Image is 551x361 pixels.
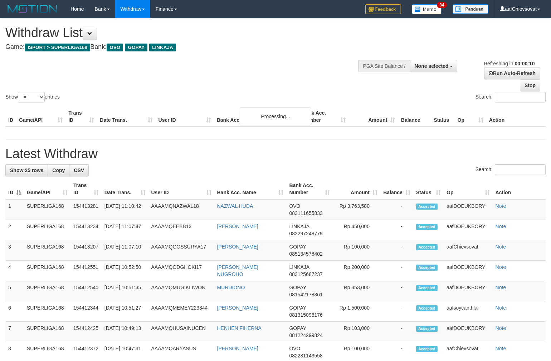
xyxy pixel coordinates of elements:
[25,44,90,51] span: ISPORT > SUPERLIGA168
[48,164,69,176] a: Copy
[217,346,258,351] a: [PERSON_NAME]
[416,326,438,332] span: Accepted
[102,220,148,240] td: [DATE] 11:07:47
[437,2,447,8] span: 34
[5,322,24,342] td: 7
[148,301,214,322] td: AAAAMQMEMEY223344
[289,264,309,270] span: LINKAJA
[299,106,348,127] th: Bank Acc. Number
[214,106,299,127] th: Bank Acc. Name
[5,301,24,322] td: 6
[416,224,438,230] span: Accepted
[416,285,438,291] span: Accepted
[5,92,60,102] label: Show entries
[495,92,546,102] input: Search:
[455,106,486,127] th: Op
[10,167,43,173] span: Show 25 rows
[289,271,322,277] span: Copy 083125687237 to clipboard
[444,301,493,322] td: aafsoycanthlai
[289,203,300,209] span: OVO
[70,261,102,281] td: 154412551
[289,312,322,318] span: Copy 081315096176 to clipboard
[5,106,16,127] th: ID
[333,301,380,322] td: Rp 1,500,000
[415,63,449,69] span: None selected
[5,4,60,14] img: MOTION_logo.png
[333,220,380,240] td: Rp 450,000
[380,179,413,199] th: Balance: activate to sort column ascending
[217,305,258,311] a: [PERSON_NAME]
[24,322,70,342] td: SUPERLIGA168
[444,261,493,281] td: aafDOEUKBORY
[217,285,245,290] a: MURDIONO
[102,281,148,301] td: [DATE] 10:51:35
[5,44,360,51] h4: Game: Bank:
[496,264,506,270] a: Note
[453,4,488,14] img: panduan.png
[70,199,102,220] td: 154413281
[380,301,413,322] td: -
[476,92,546,102] label: Search:
[496,285,506,290] a: Note
[70,220,102,240] td: 154413234
[102,322,148,342] td: [DATE] 10:49:13
[496,305,506,311] a: Note
[74,167,84,173] span: CSV
[102,301,148,322] td: [DATE] 10:51:27
[444,281,493,301] td: aafDOEUKBORY
[5,164,48,176] a: Show 25 rows
[444,220,493,240] td: aafDOEUKBORY
[289,292,322,297] span: Copy 081542178361 to clipboard
[412,4,442,14] img: Button%20Memo.svg
[348,106,398,127] th: Amount
[107,44,123,51] span: OVO
[24,199,70,220] td: SUPERLIGA168
[148,240,214,261] td: AAAAMQGOSSURYA17
[102,199,148,220] td: [DATE] 11:10:42
[410,60,458,72] button: None selected
[217,325,262,331] a: HENHEN FIHERNA
[289,244,306,250] span: GOPAY
[333,179,380,199] th: Amount: activate to sort column ascending
[24,240,70,261] td: SUPERLIGA168
[5,281,24,301] td: 5
[380,322,413,342] td: -
[148,322,214,342] td: AAAAMQHUSAINUCEN
[413,179,444,199] th: Status: activate to sort column ascending
[493,179,546,199] th: Action
[380,281,413,301] td: -
[380,199,413,220] td: -
[416,305,438,311] span: Accepted
[486,106,546,127] th: Action
[289,332,322,338] span: Copy 081224299824 to clipboard
[444,199,493,220] td: aafDOEUKBORY
[5,26,360,40] h1: Withdraw List
[333,261,380,281] td: Rp 200,000
[289,210,322,216] span: Copy 083111655833 to clipboard
[333,322,380,342] td: Rp 103,000
[476,164,546,175] label: Search:
[289,305,306,311] span: GOPAY
[289,325,306,331] span: GOPAY
[444,240,493,261] td: aafChievsovat
[5,220,24,240] td: 2
[416,265,438,271] span: Accepted
[125,44,147,51] span: GOPAY
[24,220,70,240] td: SUPERLIGA168
[217,203,253,209] a: NAZWAL HUDA
[398,106,431,127] th: Balance
[380,220,413,240] td: -
[240,107,311,125] div: Processing...
[289,251,322,257] span: Copy 085134578402 to clipboard
[289,353,322,359] span: Copy 082281143558 to clipboard
[496,346,506,351] a: Note
[444,179,493,199] th: Op: activate to sort column ascending
[380,240,413,261] td: -
[333,281,380,301] td: Rp 353,000
[5,240,24,261] td: 3
[214,179,287,199] th: Bank Acc. Name: activate to sort column ascending
[217,264,258,277] a: [PERSON_NAME] NUGROHO
[496,325,506,331] a: Note
[416,244,438,250] span: Accepted
[70,301,102,322] td: 154412344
